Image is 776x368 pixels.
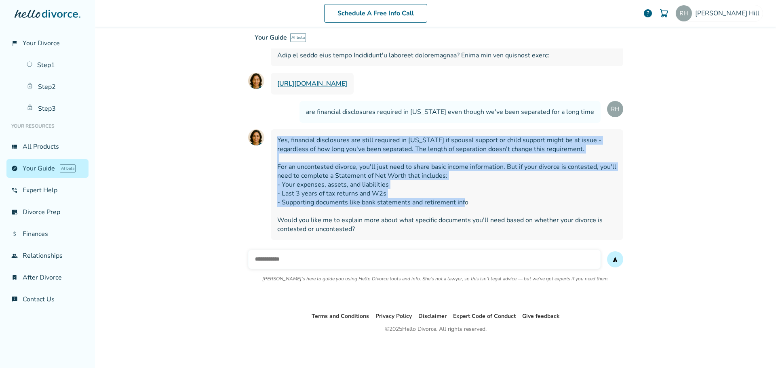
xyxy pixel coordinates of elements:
li: Give feedback [522,311,560,321]
a: bookmark_checkAfter Divorce [6,268,89,287]
li: Disclaimer [418,311,447,321]
a: Schedule A Free Info Call [324,4,427,23]
span: bookmark_check [11,274,18,281]
a: Step3 [22,99,89,118]
span: chat_info [11,296,18,303]
a: flag_2Your Divorce [6,34,89,53]
span: AI beta [290,33,306,42]
span: explore [11,165,18,172]
a: Step1 [22,56,89,74]
a: list_alt_checkDivorce Prep [6,203,89,221]
button: send [607,251,623,267]
span: Yes, financial disclosures are still required in [US_STATE] if spousal support or child support m... [277,136,617,233]
a: chat_infoContact Us [6,290,89,309]
span: view_list [11,143,18,150]
img: Raquel Hill [676,5,692,21]
span: list_alt_check [11,209,18,215]
a: Terms and Conditions [312,312,369,320]
span: attach_money [11,231,18,237]
a: Expert Code of Conduct [453,312,516,320]
span: flag_2 [11,40,18,46]
a: phone_in_talkExpert Help [6,181,89,200]
span: Your Guide [255,33,287,42]
span: group [11,252,18,259]
span: send [612,256,618,263]
a: view_listAll Products [6,137,89,156]
a: groupRelationships [6,246,89,265]
a: attach_moneyFinances [6,225,89,243]
img: User [607,101,623,117]
p: [PERSON_NAME]'s here to guide you using Hello Divorce tools and info. She's not a lawyer, so this... [262,275,609,282]
div: © 2025 Hello Divorce. All rights reserved. [385,324,487,334]
img: Cart [659,8,669,18]
a: exploreYour GuideAI beta [6,159,89,178]
a: help [643,8,653,18]
span: are financial disclosures required in [US_STATE] even though we've been separated for a long time [306,107,594,116]
span: AI beta [60,164,76,172]
li: Your Resources [6,118,89,134]
img: AI Assistant [248,129,264,145]
a: Step2 [22,78,89,96]
span: phone_in_talk [11,187,18,193]
span: [PERSON_NAME] Hill [695,9,763,18]
span: Your Divorce [23,39,60,48]
a: Privacy Policy [375,312,412,320]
